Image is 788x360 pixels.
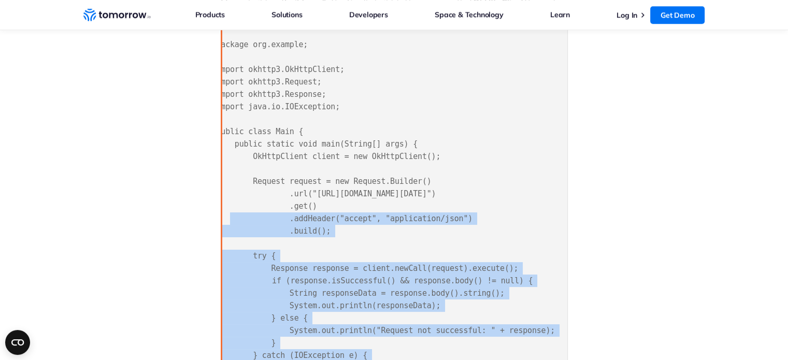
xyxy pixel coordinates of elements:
[349,8,388,21] a: Developers
[435,8,503,21] a: Space & Technology
[650,6,705,24] a: Get Demo
[5,330,30,355] button: Open CMP widget
[195,8,225,21] a: Products
[271,8,302,21] a: Solutions
[617,10,637,20] a: Log In
[550,8,570,21] a: Learn
[83,7,151,23] a: Home link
